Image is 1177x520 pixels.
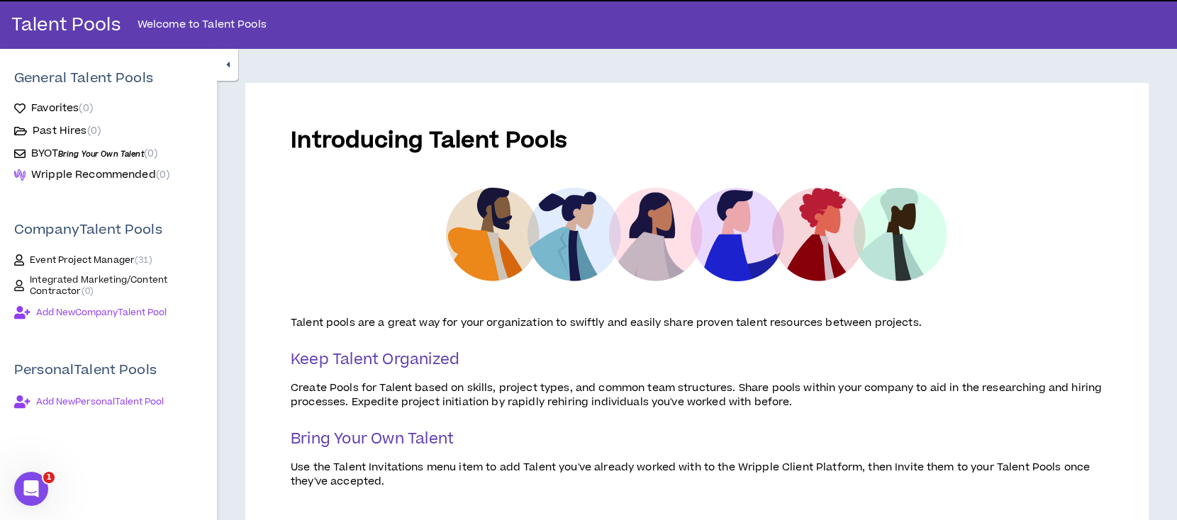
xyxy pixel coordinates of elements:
[82,285,94,298] span: ( 0 )
[14,361,203,380] p: Personal Talent Pools
[36,307,167,318] span: Add New Company Talent Pool
[43,472,55,483] span: 1
[31,168,169,182] span: Wripple Recommended
[156,167,169,182] span: ( 0 )
[30,274,203,297] span: Integrated Marketing/Content Contractor
[14,123,101,140] a: Past Hires(0)
[30,254,152,266] span: Event Project Manager
[291,460,1103,489] p: Use the Talent Invitations menu item to add Talent you've already worked with to the Wripple Clie...
[291,128,1103,154] h1: Introducing Talent Pools
[14,145,157,162] a: BYOTBring Your Own Talent(0)
[79,101,92,115] span: ( 0 )
[14,274,203,297] a: Integrated Marketing/Content Contractor(0)
[291,316,1103,330] p: Talent pools are a great way for your organization to swiftly and easily share proven talent reso...
[14,392,164,412] button: Add NewPersonalTalent Pool
[14,251,203,269] a: Event Project Manager(31)
[14,472,48,506] iframe: Intercom live chat
[36,396,164,407] span: Add New Personal Talent Pool
[31,146,144,161] span: BYOT
[144,146,157,161] span: ( 0 )
[87,123,101,138] span: ( 0 )
[138,17,267,33] p: Welcome to Talent Pools
[14,100,93,117] a: Favorites(0)
[14,69,153,89] p: General Talent Pools
[291,381,1103,409] p: Create Pools for Talent based on skills, project types, and common team structures. Share pools w...
[58,149,144,159] span: Bring Your Own Talent
[135,254,152,266] span: ( 31 )
[31,101,93,115] span: Favorites
[14,303,167,322] button: Add NewCompanyTalent Pool
[291,429,1103,449] h3: Bring Your Own Talent
[291,350,1103,370] h3: Keep Talent Organized
[11,14,121,37] p: Talent Pools
[14,168,169,182] a: Wripple Recommended(0)
[14,220,203,240] p: Company Talent Pools
[33,124,101,138] span: Past Hires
